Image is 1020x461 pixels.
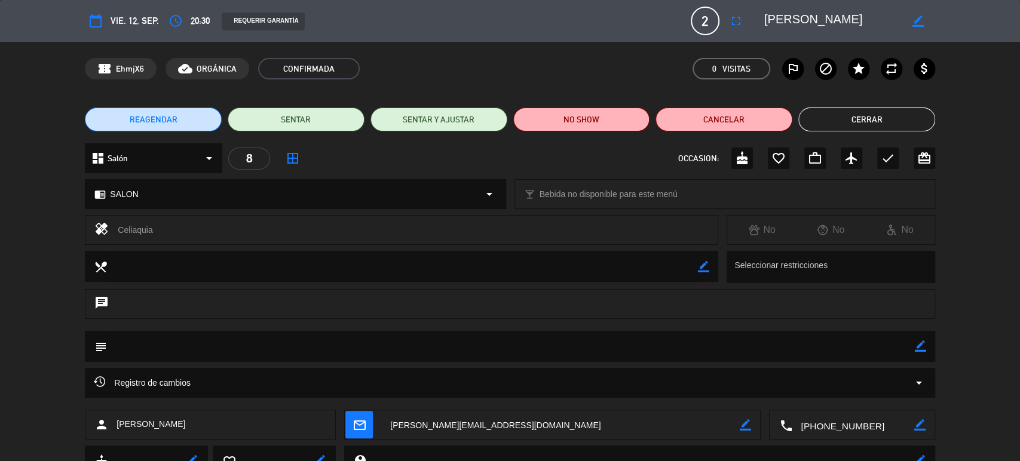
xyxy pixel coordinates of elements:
span: Bebida no disponible para este menú [540,188,678,201]
span: Salón [108,152,128,165]
i: block [819,62,833,76]
span: 0 [712,62,716,76]
div: No [865,222,935,238]
i: arrow_drop_down [202,151,216,165]
i: arrow_drop_down [482,187,497,201]
i: attach_money [917,62,932,76]
i: airplanemode_active [844,151,859,165]
div: No [727,222,797,238]
i: border_color [915,340,926,352]
i: border_all [286,151,300,165]
span: [PERSON_NAME] [117,417,185,431]
i: outlined_flag [786,62,800,76]
button: SENTAR [228,107,364,131]
span: CONFIRMADA [258,58,360,79]
i: chrome_reader_mode [94,189,106,200]
i: mail_outline [353,418,366,431]
button: NO SHOW [513,107,650,131]
i: chat [94,296,109,312]
i: star [851,62,866,76]
i: border_color [912,16,924,27]
i: border_color [740,419,751,431]
button: fullscreen [725,10,747,32]
span: Registro de cambios [94,376,191,390]
span: ORGÁNICA [197,62,237,76]
i: border_color [914,419,926,431]
i: person [94,417,109,432]
i: border_color [698,261,709,272]
span: OCCASION: [678,152,719,165]
i: card_giftcard [917,151,932,165]
i: local_bar [524,189,535,200]
button: Cerrar [798,107,935,131]
span: 20:30 [191,13,210,28]
em: Visitas [722,62,751,76]
button: REAGENDAR [85,107,222,131]
div: Celiaquia [118,222,709,238]
span: EhmjX6 [116,62,144,76]
i: check [881,151,895,165]
i: calendar_today [88,14,103,28]
span: 2 [691,7,719,35]
i: repeat [884,62,899,76]
i: arrow_drop_down [912,376,926,390]
i: dashboard [91,151,105,165]
span: REAGENDAR [130,113,177,126]
i: favorite_border [771,151,786,165]
i: cake [735,151,749,165]
button: SENTAR Y AJUSTAR [370,107,507,131]
i: cloud_done [178,62,192,76]
button: calendar_today [85,10,106,32]
button: access_time [165,10,186,32]
i: fullscreen [729,14,743,28]
button: Cancelar [656,107,792,131]
i: local_phone [779,419,792,432]
div: No [797,222,866,238]
div: 8 [228,147,270,170]
span: SALON [110,188,138,201]
i: subject [94,340,107,353]
div: REQUERIR GARANTÍA [222,13,304,30]
span: confirmation_number [97,62,112,76]
i: healing [94,222,109,238]
span: vie. 12, sep. [111,13,159,28]
i: local_dining [94,260,107,273]
i: work_outline [808,151,822,165]
i: access_time [169,14,183,28]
